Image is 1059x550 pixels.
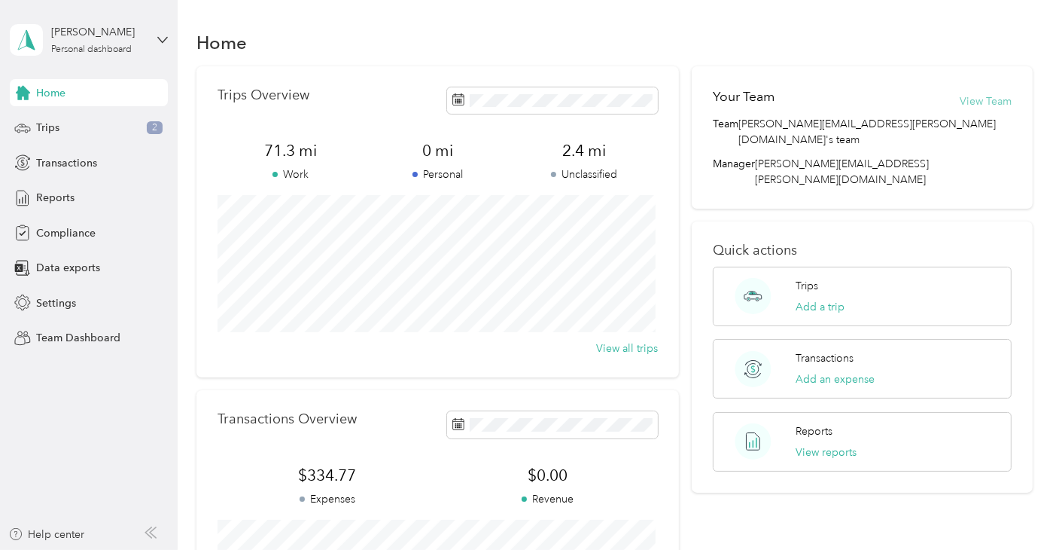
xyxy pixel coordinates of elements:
[437,491,658,507] p: Revenue
[218,465,438,486] span: $334.77
[596,341,658,356] button: View all trips
[218,167,364,182] p: Work
[796,371,875,387] button: Add an expense
[796,423,832,439] p: Reports
[51,24,145,40] div: [PERSON_NAME]
[364,167,511,182] p: Personal
[36,330,120,346] span: Team Dashboard
[218,491,438,507] p: Expenses
[796,278,818,294] p: Trips
[975,466,1059,550] iframe: Everlance-gr Chat Button Frame
[36,295,76,311] span: Settings
[36,155,97,171] span: Transactions
[511,140,658,161] span: 2.4 mi
[196,35,247,50] h1: Home
[796,445,857,460] button: View reports
[36,85,65,101] span: Home
[713,116,738,148] span: Team
[437,465,658,486] span: $0.00
[218,87,309,103] p: Trips Overview
[755,157,929,186] span: [PERSON_NAME][EMAIL_ADDRESS][PERSON_NAME][DOMAIN_NAME]
[36,225,96,241] span: Compliance
[960,93,1012,109] button: View Team
[8,527,85,542] button: Help center
[796,299,844,315] button: Add a trip
[738,116,1012,148] span: [PERSON_NAME][EMAIL_ADDRESS][PERSON_NAME][DOMAIN_NAME]'s team
[796,350,854,366] p: Transactions
[51,45,132,54] div: Personal dashboard
[36,260,100,276] span: Data exports
[36,120,59,136] span: Trips
[36,190,75,206] span: Reports
[218,140,364,161] span: 71.3 mi
[218,411,357,427] p: Transactions Overview
[713,87,774,106] h2: Your Team
[147,121,163,135] span: 2
[511,167,658,182] p: Unclassified
[364,140,511,161] span: 0 mi
[713,243,1012,258] p: Quick actions
[713,156,755,188] span: Manager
